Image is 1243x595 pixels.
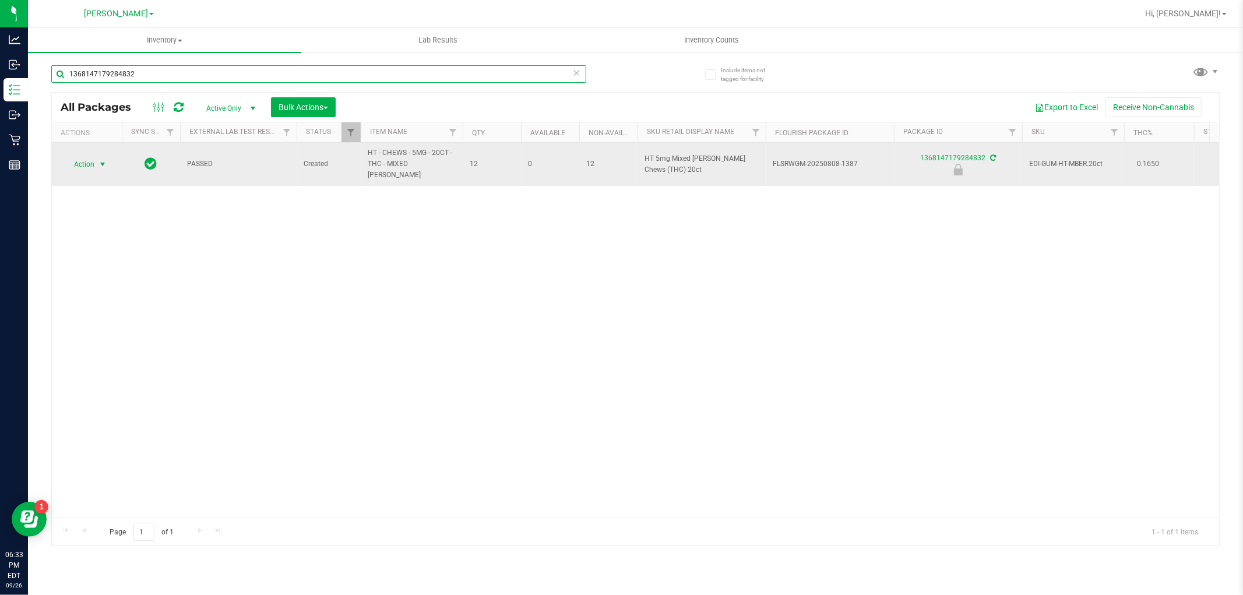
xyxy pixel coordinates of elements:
span: 0.1650 [1131,156,1165,172]
inline-svg: Reports [9,159,20,171]
span: Inventory [28,35,301,45]
span: Sync from Compliance System [988,154,996,162]
inline-svg: Retail [9,134,20,146]
button: Export to Excel [1027,97,1105,117]
span: HT - CHEWS - 5MG - 20CT - THC - MIXED [PERSON_NAME] [368,147,456,181]
inline-svg: Inventory [9,84,20,96]
a: Item Name [370,128,407,136]
a: Filter [341,122,361,142]
iframe: Resource center [12,502,47,537]
a: Inventory [28,28,301,52]
inline-svg: Inbound [9,59,20,71]
input: Search Package ID, Item Name, SKU, Lot or Part Number... [51,65,586,83]
a: Qty [472,129,485,137]
a: Lab Results [301,28,575,52]
span: Include items not tagged for facility [721,66,779,83]
span: Page of 1 [100,523,184,541]
a: Status [306,128,331,136]
div: Actions [61,129,117,137]
a: Strain [1203,128,1227,136]
a: Sync Status [131,128,176,136]
a: 1368147179284832 [920,154,985,162]
a: Non-Available [589,129,640,137]
a: Flourish Package ID [775,129,848,137]
span: 12 [586,159,631,170]
span: Created [304,159,354,170]
a: Inventory Counts [575,28,848,52]
a: Filter [277,122,297,142]
span: Hi, [PERSON_NAME]! [1145,9,1221,18]
span: PASSED [187,159,290,170]
span: Inventory Counts [668,35,755,45]
p: 06:33 PM EDT [5,550,23,581]
input: 1 [133,523,154,541]
span: Bulk Actions [279,103,328,112]
iframe: Resource center unread badge [34,500,48,514]
a: Filter [161,122,180,142]
span: Clear [573,65,581,80]
a: External Lab Test Result [189,128,281,136]
button: Bulk Actions [271,97,336,117]
div: Newly Received [892,164,1024,175]
a: Package ID [903,128,943,136]
span: Action [64,156,95,172]
span: FLSRWGM-20250808-1387 [773,159,887,170]
a: Filter [1105,122,1124,142]
a: Filter [746,122,766,142]
span: All Packages [61,101,143,114]
a: Sku Retail Display Name [647,128,734,136]
span: 1 - 1 of 1 items [1142,523,1207,540]
span: HT 5mg Mixed [PERSON_NAME] Chews (THC) 20ct [645,153,759,175]
a: THC% [1133,129,1153,137]
span: EDI-GUM-HT-MBER.20ct [1029,159,1117,170]
a: Filter [1003,122,1022,142]
inline-svg: Analytics [9,34,20,45]
a: SKU [1031,128,1045,136]
a: Available [530,129,565,137]
p: 09/26 [5,581,23,590]
inline-svg: Outbound [9,109,20,121]
button: Receive Non-Cannabis [1105,97,1202,117]
span: 0 [528,159,572,170]
span: select [96,156,110,172]
a: Filter [443,122,463,142]
span: Lab Results [403,35,473,45]
span: In Sync [145,156,157,172]
span: [PERSON_NAME] [84,9,148,19]
span: 12 [470,159,514,170]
